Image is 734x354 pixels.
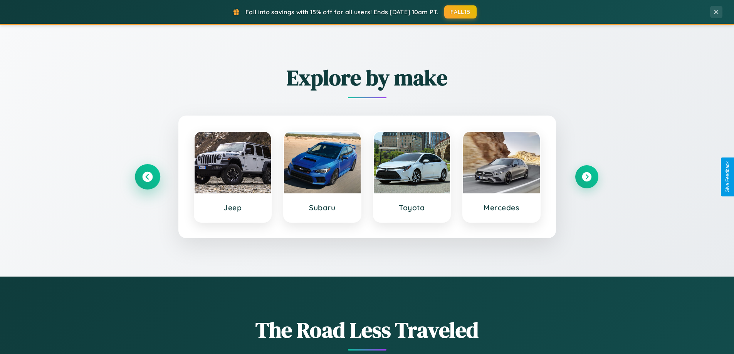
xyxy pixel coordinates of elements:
h1: The Road Less Traveled [136,315,598,345]
span: Fall into savings with 15% off for all users! Ends [DATE] 10am PT. [245,8,438,16]
button: FALL15 [444,5,477,18]
h3: Mercedes [471,203,532,212]
div: Give Feedback [725,161,730,193]
h3: Jeep [202,203,264,212]
h3: Toyota [381,203,443,212]
h3: Subaru [292,203,353,212]
h2: Explore by make [136,63,598,92]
